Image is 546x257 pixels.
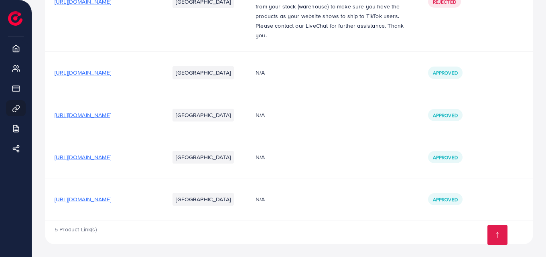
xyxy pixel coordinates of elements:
[433,154,458,161] span: Approved
[433,196,458,203] span: Approved
[256,69,265,77] span: N/A
[256,111,265,119] span: N/A
[433,69,458,76] span: Approved
[55,153,111,161] span: [URL][DOMAIN_NAME]
[173,151,234,164] li: [GEOGRAPHIC_DATA]
[173,109,234,121] li: [GEOGRAPHIC_DATA]
[256,195,265,203] span: N/A
[256,21,409,40] p: Please contact our LiveChat for further assistance. Thank you.
[55,195,111,203] span: [URL][DOMAIN_NAME]
[433,112,458,119] span: Approved
[8,11,22,26] img: logo
[512,221,540,251] iframe: Chat
[55,111,111,119] span: [URL][DOMAIN_NAME]
[173,66,234,79] li: [GEOGRAPHIC_DATA]
[55,225,97,233] span: 5 Product Link(s)
[173,193,234,206] li: [GEOGRAPHIC_DATA]
[256,153,265,161] span: N/A
[55,69,111,77] span: [URL][DOMAIN_NAME]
